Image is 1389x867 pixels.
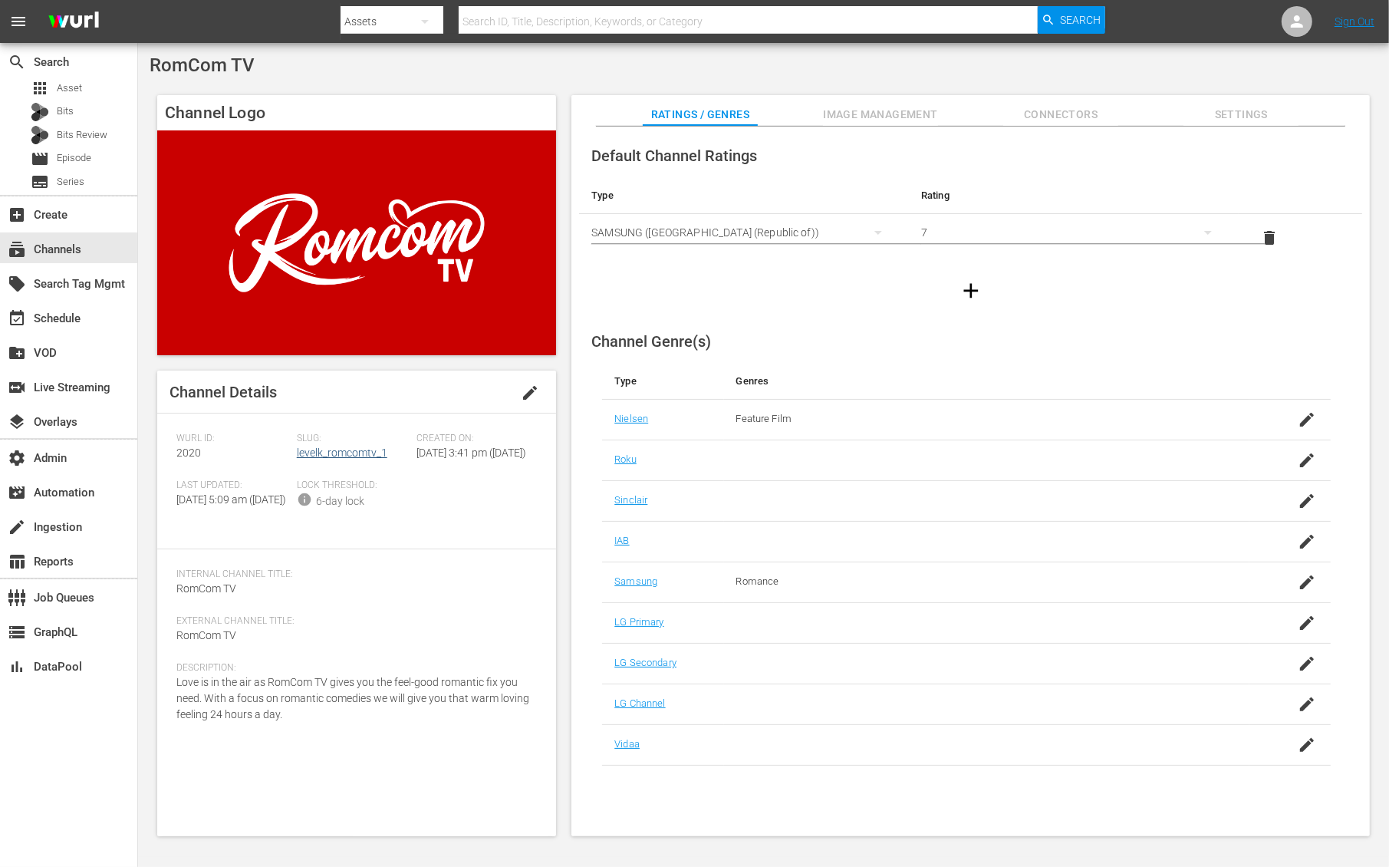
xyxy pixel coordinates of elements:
[614,535,629,546] a: IAB
[297,433,410,445] span: Slug:
[614,616,663,628] a: LG Primary
[31,126,49,144] div: Bits Review
[8,483,26,502] span: Automation
[614,738,640,750] a: Vidaa
[512,374,548,411] button: edit
[8,518,26,536] span: Ingestion
[176,493,286,506] span: [DATE] 5:09 am ([DATE])
[176,480,289,492] span: Last Updated:
[1335,15,1374,28] a: Sign Out
[157,130,556,355] img: RomCom TV
[176,447,201,459] span: 2020
[8,206,26,224] span: Create
[417,433,530,445] span: Created On:
[57,150,91,166] span: Episode
[724,363,1250,400] th: Genres
[170,383,277,401] span: Channel Details
[614,575,657,587] a: Samsung
[602,363,723,400] th: Type
[8,378,26,397] span: Live Streaming
[8,552,26,571] span: Reports
[8,240,26,259] span: Channels
[8,275,26,293] span: Search Tag Mgmt
[57,81,82,96] span: Asset
[157,95,556,130] h4: Channel Logo
[31,150,49,168] span: Episode
[57,174,84,190] span: Series
[8,449,26,467] span: Admin
[921,211,1226,254] div: 7
[823,105,938,124] span: Image Management
[176,615,529,628] span: External Channel Title:
[614,453,637,465] a: Roku
[31,79,49,97] span: Asset
[57,127,107,143] span: Bits Review
[8,413,26,431] span: Overlays
[579,177,909,214] th: Type
[591,147,757,165] span: Default Channel Ratings
[8,658,26,676] span: DataPool
[1183,105,1298,124] span: Settings
[150,54,255,76] span: RomCom TV
[316,493,364,509] div: 6-day lock
[643,105,758,124] span: Ratings / Genres
[614,657,676,668] a: LG Secondary
[8,344,26,362] span: VOD
[614,413,648,424] a: Nielsen
[31,173,49,191] span: Series
[1251,219,1288,256] button: delete
[37,4,110,40] img: ans4CAIJ8jUAAAAAAAAAAAAAAAAAAAAAAAAgQb4GAAAAAAAAAAAAAAAAAAAAAAAAJMjXAAAAAAAAAAAAAAAAAAAAAAAAgAT5G...
[176,629,236,641] span: RomCom TV
[521,384,539,402] span: edit
[591,332,711,351] span: Channel Genre(s)
[176,676,529,720] span: Love is in the air as RomCom TV gives you the feel-good romantic fix you need. With a focus on ro...
[591,211,897,254] div: SAMSUNG ([GEOGRAPHIC_DATA] (Republic of))
[1060,6,1101,34] span: Search
[57,104,74,119] span: Bits
[297,447,387,459] a: levelk_romcomtv_1
[8,53,26,71] span: Search
[176,582,236,595] span: RomCom TV
[417,447,527,459] span: [DATE] 3:41 pm ([DATE])
[176,662,529,674] span: Description:
[31,103,49,121] div: Bits
[297,492,312,507] span: info
[1003,105,1118,124] span: Connectors
[909,177,1239,214] th: Rating
[614,494,647,506] a: Sinclair
[176,433,289,445] span: Wurl ID:
[1038,6,1105,34] button: Search
[8,623,26,641] span: GraphQL
[614,697,665,709] a: LG Channel
[8,309,26,328] span: Schedule
[176,569,529,581] span: Internal Channel Title:
[9,12,28,31] span: menu
[579,177,1362,262] table: simple table
[297,480,410,492] span: Lock Threshold:
[1260,229,1279,247] span: delete
[8,588,26,607] span: Job Queues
